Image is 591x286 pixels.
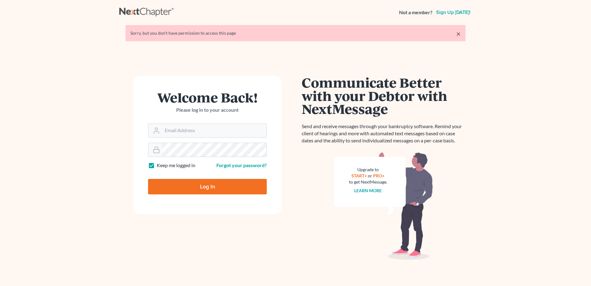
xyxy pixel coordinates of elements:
[399,9,432,16] strong: Not a member?
[349,167,387,173] div: Upgrade to
[355,188,382,193] a: Learn more
[368,173,372,178] span: or
[302,76,466,115] h1: Communicate Better with your Debtor with NextMessage
[334,152,433,260] img: nextmessage_bg-59042aed3d76b12b5cd301f8e5b87938c9018125f34e5fa2b7a6b67550977c72.svg
[216,162,267,168] a: Forgot your password?
[302,123,466,144] p: Send and receive messages through your bankruptcy software. Remind your client of hearings and mo...
[130,30,461,36] div: Sorry, but you don't have permission to access this page
[162,124,266,137] input: Email Address
[157,162,195,169] label: Keep me logged in
[373,173,385,178] a: PRO+
[349,179,387,185] div: to get NextMessage.
[148,179,267,194] input: Log In
[148,106,267,114] p: Please log in to your account
[148,91,267,104] h1: Welcome Back!
[435,10,472,15] a: Sign up [DATE]!
[456,30,461,37] a: ×
[352,173,367,178] a: START+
